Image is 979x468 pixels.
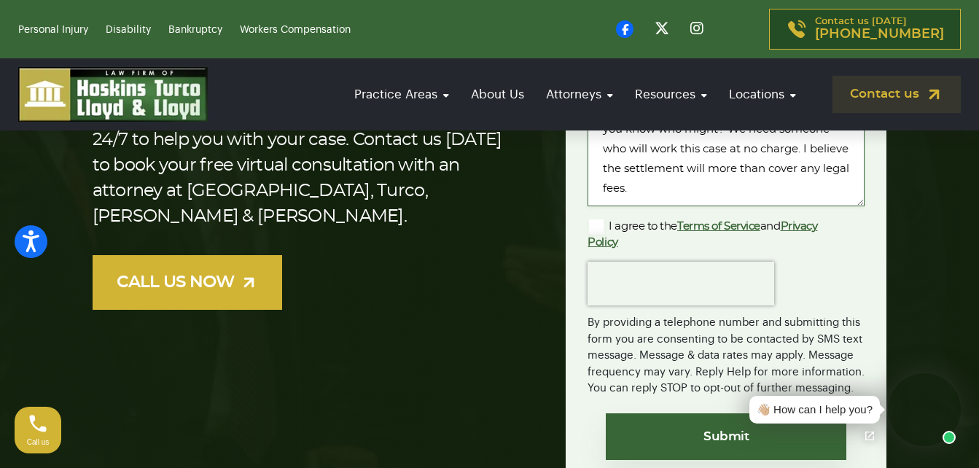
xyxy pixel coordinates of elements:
a: Contact us [832,76,961,113]
a: Practice Areas [347,74,456,115]
img: logo [18,67,208,122]
a: CALL US NOW [93,255,282,310]
p: No matter where you are in [US_STATE], we are here 24/7 to help you with your case. Contact us [D... [93,102,520,230]
a: About Us [464,74,531,115]
div: By providing a telephone number and submitting this form you are consenting to be contacted by SM... [588,305,865,397]
a: Locations [722,74,803,115]
div: 👋🏼 How can I help you? [757,402,873,418]
label: I agree to the and [588,218,841,250]
input: Submit [606,413,846,460]
span: [PHONE_NUMBER] [815,27,944,42]
a: Bankruptcy [168,25,222,35]
img: arrow-up-right-light.svg [240,273,258,292]
p: Contact us [DATE] [815,17,944,42]
a: Disability [106,25,151,35]
a: Terms of Service [677,221,760,232]
iframe: reCAPTCHA [588,262,774,305]
a: Personal Injury [18,25,88,35]
a: Attorneys [539,74,620,115]
a: Contact us [DATE][PHONE_NUMBER] [769,9,961,50]
a: Resources [628,74,714,115]
span: Call us [27,438,50,446]
a: Open chat [854,421,885,451]
a: Workers Compensation [240,25,351,35]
